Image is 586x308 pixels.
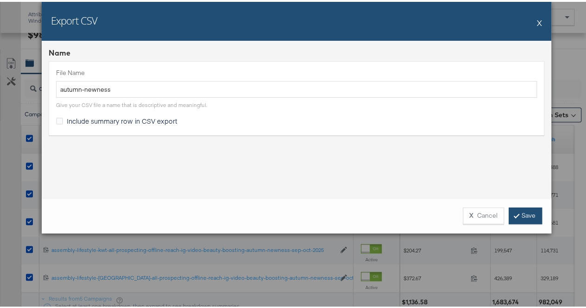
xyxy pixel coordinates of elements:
button: X [537,12,542,30]
button: XCancel [463,206,504,222]
div: Name [49,46,544,57]
a: Save [509,206,542,222]
label: File Name [56,67,537,75]
span: Include summary row in CSV export [67,114,177,124]
div: Give your CSV file a name that is descriptive and meaningful. [56,100,207,107]
strong: X [469,209,473,218]
h2: Export CSV [51,12,97,25]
